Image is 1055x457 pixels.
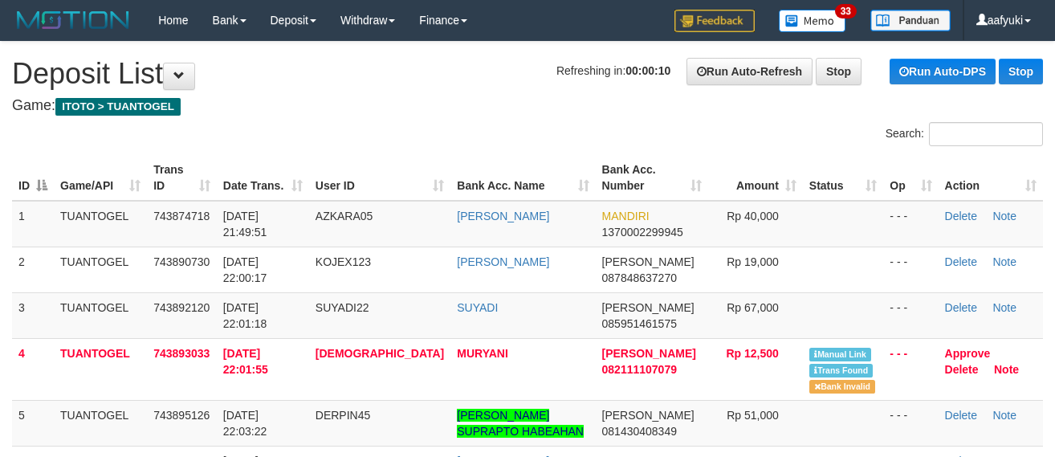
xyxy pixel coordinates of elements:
span: AZKARA05 [316,210,373,222]
a: Stop [999,59,1043,84]
th: Game/API: activate to sort column ascending [54,155,147,201]
span: ITOTO > TUANTOGEL [55,98,181,116]
th: Amount: activate to sort column ascending [708,155,803,201]
td: TUANTOGEL [54,201,147,247]
span: [DATE] 21:49:51 [223,210,267,239]
span: Rp 40,000 [727,210,779,222]
span: [DATE] 22:01:18 [223,301,267,330]
span: DERPIN45 [316,409,370,422]
a: Run Auto-DPS [890,59,996,84]
span: KOJEX123 [316,255,371,268]
td: TUANTOGEL [54,292,147,338]
a: Delete [945,301,977,314]
a: Run Auto-Refresh [686,58,813,85]
span: Copy 082111107079 to clipboard [602,363,677,376]
img: MOTION_logo.png [12,8,134,32]
a: SUYADI [457,301,498,314]
td: 4 [12,338,54,400]
td: 5 [12,400,54,446]
th: Bank Acc. Number: activate to sort column ascending [596,155,708,201]
td: 3 [12,292,54,338]
span: 743895126 [153,409,210,422]
td: - - - [883,292,938,338]
a: [PERSON_NAME] SUPRAPTO HABEAHAN [457,409,584,438]
a: Note [992,301,1016,314]
h4: Game: [12,98,1043,114]
input: Search: [929,122,1043,146]
a: Stop [816,58,862,85]
strong: 00:00:10 [625,64,670,77]
a: Delete [945,255,977,268]
span: [PERSON_NAME] [602,301,695,314]
a: Note [992,255,1016,268]
span: [PERSON_NAME] [602,255,695,268]
th: Date Trans.: activate to sort column ascending [217,155,309,201]
span: Rp 51,000 [727,409,779,422]
td: 2 [12,247,54,292]
span: Manually Linked [809,348,871,361]
th: User ID: activate to sort column ascending [309,155,450,201]
span: [DATE] 22:01:55 [223,347,268,376]
span: Bank is not match [809,380,875,394]
span: 743893033 [153,347,210,360]
a: [PERSON_NAME] [457,210,549,222]
span: 743890730 [153,255,210,268]
td: TUANTOGEL [54,400,147,446]
h1: Deposit List [12,58,1043,90]
a: Delete [945,363,979,376]
span: [DATE] 22:00:17 [223,255,267,284]
span: Rp 67,000 [727,301,779,314]
th: Status: activate to sort column ascending [803,155,884,201]
th: ID: activate to sort column descending [12,155,54,201]
span: Rp 12,500 [726,347,778,360]
span: Refreshing in: [556,64,670,77]
th: Action: activate to sort column ascending [939,155,1043,201]
td: 1 [12,201,54,247]
a: Delete [945,409,977,422]
td: - - - [883,400,938,446]
a: [PERSON_NAME] [457,255,549,268]
span: [DEMOGRAPHIC_DATA] [316,347,444,360]
span: Copy 085951461575 to clipboard [602,317,677,330]
span: Copy 081430408349 to clipboard [602,425,677,438]
span: 743892120 [153,301,210,314]
span: Rp 19,000 [727,255,779,268]
a: Note [992,210,1016,222]
a: MURYANI [457,347,508,360]
span: Copy 087848637270 to clipboard [602,271,677,284]
td: TUANTOGEL [54,338,147,400]
td: - - - [883,338,938,400]
td: TUANTOGEL [54,247,147,292]
th: Trans ID: activate to sort column ascending [147,155,217,201]
td: - - - [883,201,938,247]
a: Delete [945,210,977,222]
span: 743874718 [153,210,210,222]
span: [DATE] 22:03:22 [223,409,267,438]
td: - - - [883,247,938,292]
label: Search: [886,122,1043,146]
a: Note [994,363,1019,376]
img: Button%20Memo.svg [779,10,846,32]
span: MANDIRI [602,210,650,222]
th: Bank Acc. Name: activate to sort column ascending [450,155,595,201]
span: [PERSON_NAME] [602,409,695,422]
span: Similar transaction found [809,364,874,377]
span: [PERSON_NAME] [602,347,696,360]
img: Feedback.jpg [674,10,755,32]
img: panduan.png [870,10,951,31]
th: Op: activate to sort column ascending [883,155,938,201]
span: Copy 1370002299945 to clipboard [602,226,683,239]
span: 33 [835,4,857,18]
span: SUYADI22 [316,301,369,314]
a: Approve [945,347,991,360]
a: Note [992,409,1016,422]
